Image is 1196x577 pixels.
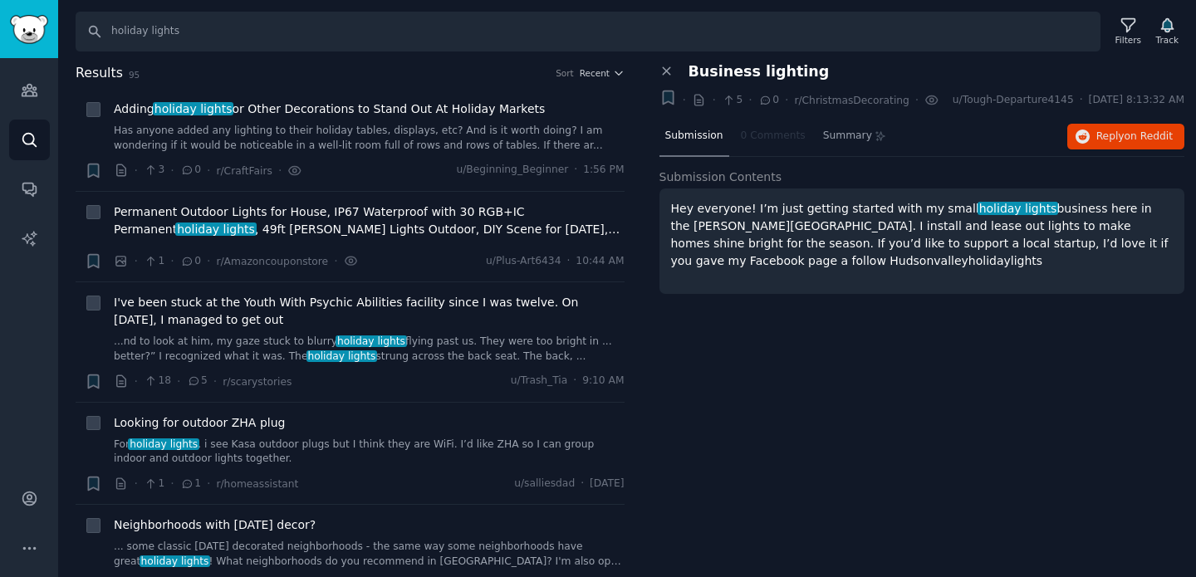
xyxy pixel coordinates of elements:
span: r/CraftFairs [216,165,272,177]
span: Reply [1096,130,1173,144]
span: · [748,91,752,109]
a: ...nd to look at him, my gaze stuck to blurryholiday lightsflying past us. They were too bright i... [114,335,625,364]
button: Replyon Reddit [1067,124,1184,150]
span: · [574,163,577,178]
span: holiday lights [140,555,211,567]
span: · [135,162,138,179]
span: · [581,477,584,491]
a: Looking for outdoor ZHA plug [114,414,285,432]
span: · [573,374,576,389]
a: Neighborhoods with [DATE] decor? [114,516,316,534]
span: holiday lights [306,350,378,362]
a: I've been stuck at the Youth With Psychic Abilities facility since I was twelve. On [DATE], I man... [114,294,625,329]
span: Permanent Outdoor Lights for House, IP67 Waterproof with 30 RGB+IC Permanent , 49ft [PERSON_NAME]... [114,203,625,238]
span: 1 [180,477,201,491]
a: Forholiday lights. i see Kasa outdoor plugs but I think they are WiFi. I’d like ZHA so I can grou... [114,438,625,467]
button: Recent [580,67,625,79]
span: 9:10 AM [582,374,624,389]
span: Recent [580,67,610,79]
span: [DATE] 8:13:32 AM [1089,93,1184,108]
span: · [135,252,138,270]
span: Adding or Other Decorations to Stand Out At Holiday Markets [114,100,545,118]
div: Track [1156,34,1179,46]
span: holiday lights [175,222,256,236]
div: Filters [1115,34,1141,46]
span: 5 [722,93,743,108]
span: 1 [144,254,164,269]
span: · [278,162,282,179]
span: 95 [129,70,140,80]
button: Track [1150,14,1184,49]
span: u/salliesdad [514,477,575,491]
span: · [207,162,210,179]
a: Has anyone added any lighting to their holiday tables, displays, etc? And is it worth doing? I am... [114,124,625,153]
span: Summary [823,129,872,144]
span: u/Trash_Tia [511,374,567,389]
span: r/ChristmasDecorating [794,95,909,106]
div: Sort [556,67,574,79]
span: Submission Contents [659,169,782,186]
span: · [135,475,138,492]
img: GummySearch logo [10,15,48,44]
span: [DATE] [590,477,624,491]
span: · [712,91,715,109]
span: Business lighting [689,63,830,81]
span: on Reddit [1125,130,1173,142]
span: 10:44 AM [576,254,624,269]
span: · [334,252,337,270]
span: 0 [180,163,201,178]
span: · [170,252,174,270]
span: 1:56 PM [583,163,624,178]
span: · [207,475,210,492]
span: r/scarystories [223,376,292,388]
span: 18 [144,374,171,389]
span: 5 [187,374,208,389]
p: Hey everyone! I’m just getting started with my small business here in the [PERSON_NAME][GEOGRAPHI... [671,200,1174,270]
span: · [213,373,217,390]
a: Addingholiday lightsor Other Decorations to Stand Out At Holiday Markets [114,100,545,118]
span: 3 [144,163,164,178]
span: holiday lights [336,335,407,347]
span: 0 [758,93,779,108]
span: r/homeassistant [216,478,298,490]
span: · [135,373,138,390]
span: r/Amazoncouponstore [216,256,328,267]
span: · [1080,93,1083,108]
span: holiday lights [153,102,233,115]
span: u/Beginning_Beginner [456,163,568,178]
span: · [207,252,210,270]
span: holiday lights [978,202,1058,215]
span: Submission [665,129,723,144]
span: · [170,475,174,492]
span: · [683,91,686,109]
span: · [170,162,174,179]
span: 0 [180,254,201,269]
a: ... some classic [DATE] decorated neighborhoods - the same way some neighborhoods have greatholid... [114,540,625,569]
span: holiday lights [128,438,199,450]
span: u/Tough-Departure4145 [953,93,1074,108]
span: Results [76,63,123,84]
span: · [177,373,180,390]
span: u/Plus-Art6434 [486,254,561,269]
span: · [566,254,570,269]
span: 1 [144,477,164,491]
input: Search Keyword [76,12,1100,51]
span: · [785,91,788,109]
a: Permanent Outdoor Lights for House, IP67 Waterproof with 30 RGB+IC Permanentholiday lights, 49ft ... [114,203,625,238]
span: · [915,91,919,109]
